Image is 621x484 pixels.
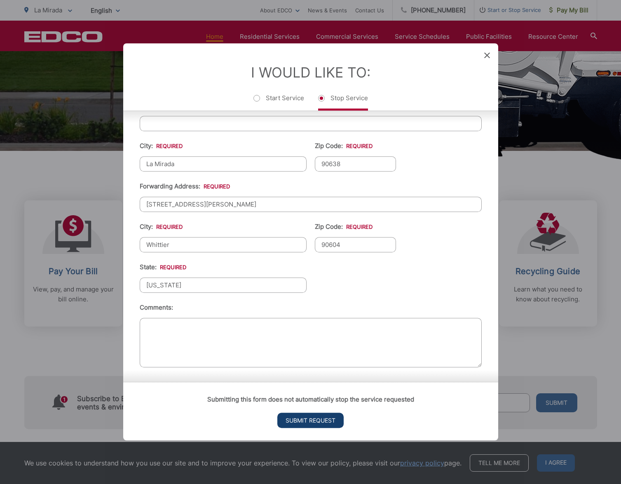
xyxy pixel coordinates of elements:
[318,94,368,110] label: Stop Service
[140,304,173,311] label: Comments:
[253,94,304,110] label: Start Service
[315,223,373,230] label: Zip Code:
[140,263,186,271] label: State:
[315,142,373,150] label: Zip Code:
[140,223,183,230] label: City:
[207,396,414,404] strong: Submitting this form does not automatically stop the service requested
[140,142,183,150] label: City:
[277,413,344,428] input: Submit Request
[251,64,370,81] label: I Would Like To:
[140,183,230,190] label: Forwarding Address:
